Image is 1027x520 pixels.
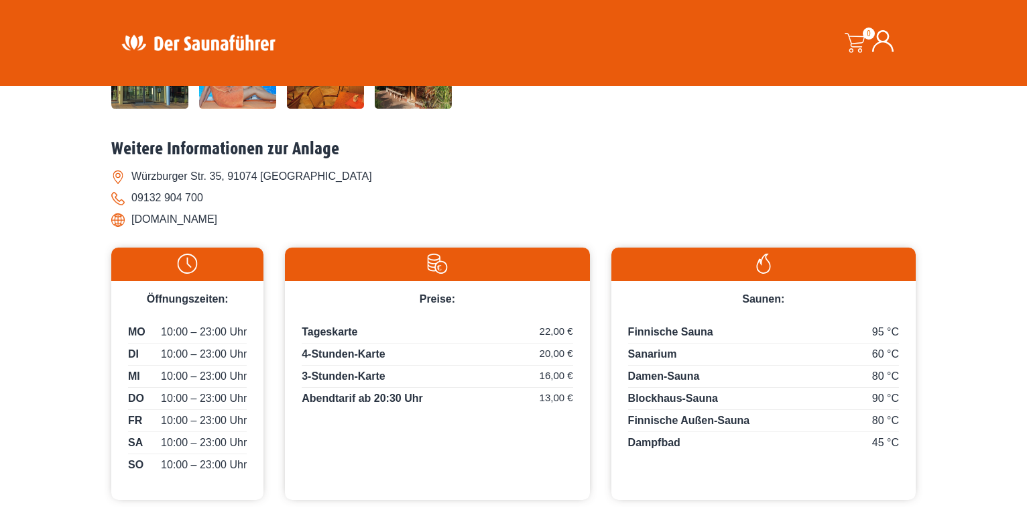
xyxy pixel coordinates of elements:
span: Preise: [420,293,455,305]
span: 10:00 – 23:00 Uhr [161,435,247,451]
img: Uhr-weiss.svg [118,254,257,274]
p: 4-Stunden-Karte [302,346,572,366]
span: 45 °C [872,435,899,451]
span: MI [128,368,140,384]
span: 16,00 € [540,368,573,384]
span: SA [128,435,143,451]
li: Würzburger Str. 35, 91074 [GEOGRAPHIC_DATA] [111,166,916,187]
span: 22,00 € [540,324,573,340]
img: Flamme-weiss.svg [618,254,909,274]
li: [DOMAIN_NAME] [111,209,916,230]
span: 10:00 – 23:00 Uhr [161,346,247,362]
img: Preise-weiss.svg [292,254,583,274]
span: 95 °C [872,324,899,340]
span: 10:00 – 23:00 Uhr [161,457,247,473]
span: FR [128,413,142,429]
span: 10:00 – 23:00 Uhr [161,391,247,407]
h2: Weitere Informationen zur Anlage [111,139,916,160]
span: Damen-Sauna [628,370,700,382]
span: Sanarium [628,348,677,360]
span: 10:00 – 23:00 Uhr [161,413,247,429]
span: Öffnungszeiten: [147,293,229,305]
span: 20,00 € [540,346,573,362]
p: Abendtarif ab 20:30 Uhr [302,391,572,407]
p: Tageskarte [302,324,572,344]
span: 10:00 – 23:00 Uhr [161,368,247,384]
span: Finnische Sauna [628,326,713,337]
span: 90 °C [872,391,899,407]
span: Dampfbad [628,437,680,448]
span: 60 °C [872,346,899,362]
span: SO [128,457,143,473]
span: Saunen: [742,293,784,305]
p: 3-Stunden-Karte [302,368,572,388]
span: Finnische Außen-Sauna [628,415,750,426]
span: 13,00 € [540,391,573,406]
span: 80 °C [872,413,899,429]
span: MO [128,324,145,340]
span: Blockhaus-Sauna [628,393,718,404]
span: DI [128,346,139,362]
span: DO [128,391,144,407]
li: 09132 904 700 [111,187,916,209]
span: 0 [863,28,875,40]
span: 80 °C [872,368,899,384]
span: 10:00 – 23:00 Uhr [161,324,247,340]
